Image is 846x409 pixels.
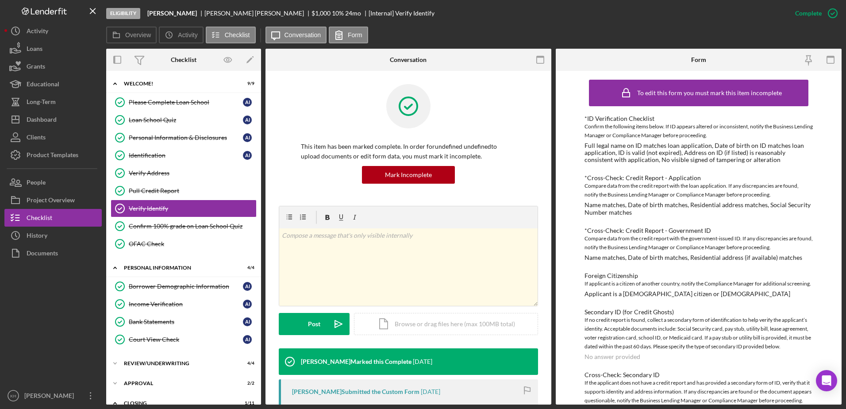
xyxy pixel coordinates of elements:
button: KH[PERSON_NAME] [4,387,102,405]
button: Activity [159,27,203,43]
button: Grants [4,58,102,75]
time: 2025-10-08 20:01 [413,358,432,365]
button: Conversation [265,27,327,43]
div: Eligibility [106,8,140,19]
div: Cross-Check: Secondary ID [585,371,813,378]
div: A I [243,151,252,160]
div: Verify Address [129,170,256,177]
div: 4 / 4 [238,265,254,270]
a: Pull Credit Report [111,182,257,200]
div: A I [243,300,252,309]
div: To edit this form you must mark this item incomplete [637,89,782,96]
a: Long-Term [4,93,102,111]
a: Personal Information & DisclosuresAI [111,129,257,147]
div: A I [243,317,252,326]
div: Foreign Citizenship [585,272,813,279]
label: Overview [125,31,151,39]
a: Please Complete Loan SchoolAI [111,93,257,111]
div: Secondary ID (for Credit Ghosts) [585,309,813,316]
div: If applicant is a citizen of another country, notify the Compliance Manager for additional screen... [585,279,813,288]
time: 2025-10-08 19:53 [421,388,440,395]
div: Bank Statements [129,318,243,325]
a: Loan School QuizAI [111,111,257,129]
div: Name matches, Date of birth matches, Residential address matches, Social Security Number matches [585,201,813,216]
div: Name matches, Date of birth matches, Residential address (if available) matches [585,254,802,261]
button: Form [329,27,368,43]
button: Project Overview [4,191,102,209]
label: Checklist [225,31,250,39]
a: Income VerificationAI [111,295,257,313]
div: Conversation [390,56,427,63]
a: IdentificationAI [111,147,257,164]
div: Open Intercom Messenger [816,370,837,391]
div: [PERSON_NAME] [PERSON_NAME] [204,10,311,17]
div: Post [308,313,320,335]
div: Applicant is a [DEMOGRAPHIC_DATA] citizen or [DEMOGRAPHIC_DATA] [585,290,790,297]
div: *ID Verification Checklist [585,115,813,122]
div: Verify Identify [129,205,256,212]
a: Verify Identify [111,200,257,217]
div: Documents [27,244,58,264]
div: Complete [795,4,822,22]
div: Identification [129,152,243,159]
button: Mark Incomplete [362,166,455,184]
div: Closing [124,401,232,406]
div: A I [243,133,252,142]
div: Clients [27,128,46,148]
div: 2 / 2 [238,381,254,386]
a: Educational [4,75,102,93]
p: This item has been marked complete. In order for undefined undefined to upload documents or edit ... [301,142,516,162]
div: Borrower Demographic Information [129,283,243,290]
button: Checklist [206,27,256,43]
div: Please Complete Loan School [129,99,243,106]
div: No answer provided [585,353,640,360]
div: Mark Incomplete [385,166,432,184]
div: 4 / 4 [238,361,254,366]
div: Pull Credit Report [129,187,256,194]
button: Checklist [4,209,102,227]
a: People [4,174,102,191]
button: History [4,227,102,244]
div: 1 / 11 [238,401,254,406]
div: Compare data from the credit report with the government-issued ID. If any discrepancies are found... [585,234,813,252]
div: Full legal name on ID matches loan application, Date of birth on ID matches loan application, ID ... [585,142,813,163]
div: Project Overview [27,191,75,211]
span: $1,000 [311,9,331,17]
label: Activity [178,31,197,39]
div: [PERSON_NAME] Submitted the Custom Form [292,388,419,395]
button: Loans [4,40,102,58]
b: [PERSON_NAME] [147,10,197,17]
button: Activity [4,22,102,40]
div: Personal Information [124,265,232,270]
div: Welcome! [124,81,232,86]
div: If no credit report is found, collect a secondary form of identification to help verify the appli... [585,316,813,351]
div: Review/Underwriting [124,361,232,366]
div: A I [243,116,252,124]
a: Court View CheckAI [111,331,257,348]
a: Verify Address [111,164,257,182]
div: Checklist [171,56,196,63]
a: OFAC Check [111,235,257,253]
button: Dashboard [4,111,102,128]
div: [Internal] Verify Identify [369,10,435,17]
div: A I [243,282,252,291]
a: Clients [4,128,102,146]
div: Compare data from the credit report with the loan application. If any discrepancies are found, no... [585,181,813,199]
div: [PERSON_NAME] [22,387,80,407]
div: Activity [27,22,48,42]
a: Borrower Demographic InformationAI [111,278,257,295]
a: Confirm 100% grade on Loan School Quiz [111,217,257,235]
a: Bank StatementsAI [111,313,257,331]
div: Income Verification [129,301,243,308]
div: Approval [124,381,232,386]
div: History [27,227,47,247]
a: Product Templates [4,146,102,164]
div: If the applicant does not have a credit report and has provided a secondary form of ID, verify th... [585,378,813,405]
div: Confirm the following items below. If ID appears altered or inconsistent, notify the Business Len... [585,122,813,140]
div: Grants [27,58,45,77]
